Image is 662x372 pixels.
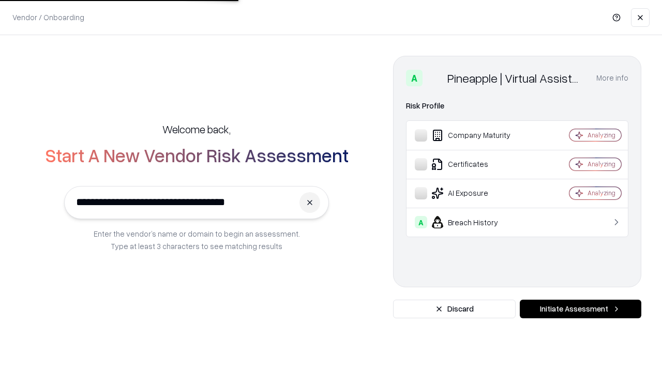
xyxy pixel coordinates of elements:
[12,12,84,23] p: Vendor / Onboarding
[393,300,516,318] button: Discard
[45,145,349,165] h2: Start A New Vendor Risk Assessment
[427,70,443,86] img: Pineapple | Virtual Assistant Agency
[415,158,538,171] div: Certificates
[596,69,628,87] button: More info
[520,300,641,318] button: Initiate Assessment
[447,70,584,86] div: Pineapple | Virtual Assistant Agency
[406,100,628,112] div: Risk Profile
[588,131,615,139] div: Analyzing
[415,216,427,228] div: A
[415,187,538,199] div: AI Exposure
[415,216,538,228] div: Breach History
[588,189,615,197] div: Analyzing
[406,70,423,86] div: A
[162,122,231,136] h5: Welcome back,
[415,129,538,142] div: Company Maturity
[588,160,615,168] div: Analyzing
[94,227,300,252] p: Enter the vendor’s name or domain to begin an assessment. Type at least 3 characters to see match...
